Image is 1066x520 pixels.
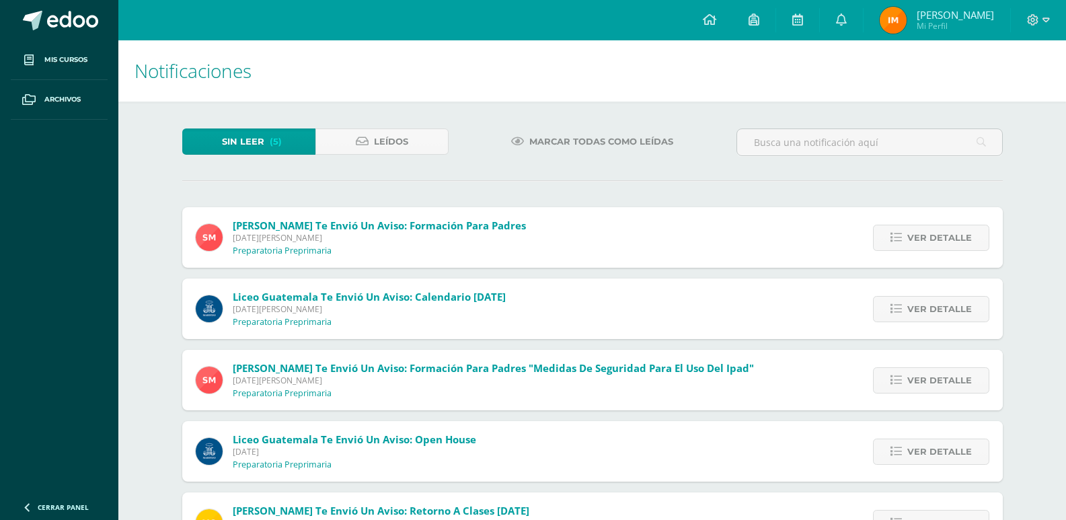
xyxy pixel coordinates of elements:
[222,129,264,154] span: Sin leer
[917,20,994,32] span: Mi Perfil
[233,375,754,386] span: [DATE][PERSON_NAME]
[494,128,690,155] a: Marcar todas como leídas
[135,58,252,83] span: Notificaciones
[44,94,81,105] span: Archivos
[907,368,972,393] span: Ver detalle
[233,303,506,315] span: [DATE][PERSON_NAME]
[38,503,89,512] span: Cerrar panel
[315,128,449,155] a: Leídos
[233,232,526,244] span: [DATE][PERSON_NAME]
[233,446,476,457] span: [DATE]
[196,295,223,322] img: b41cd0bd7c5dca2e84b8bd7996f0ae72.png
[11,40,108,80] a: Mis cursos
[233,361,754,375] span: [PERSON_NAME] te envió un aviso: Formación para padres "Medidas de seguridad para el uso del Ipad"
[196,438,223,465] img: b41cd0bd7c5dca2e84b8bd7996f0ae72.png
[907,225,972,250] span: Ver detalle
[233,317,332,328] p: Preparatoria Preprimaria
[880,7,907,34] img: 0589eea2ed537ab407ff43bb0f1c5baf.png
[737,129,1002,155] input: Busca una notificación aquí
[233,388,332,399] p: Preparatoria Preprimaria
[196,367,223,394] img: a4c9654d905a1a01dc2161da199b9124.png
[374,129,408,154] span: Leídos
[529,129,673,154] span: Marcar todas como leídas
[44,54,87,65] span: Mis cursos
[233,459,332,470] p: Preparatoria Preprimaria
[196,224,223,251] img: a4c9654d905a1a01dc2161da199b9124.png
[270,129,282,154] span: (5)
[11,80,108,120] a: Archivos
[233,246,332,256] p: Preparatoria Preprimaria
[907,439,972,464] span: Ver detalle
[182,128,315,155] a: Sin leer(5)
[233,290,506,303] span: Liceo Guatemala te envió un aviso: Calendario [DATE]
[917,8,994,22] span: [PERSON_NAME]
[233,504,529,517] span: [PERSON_NAME] te envió un aviso: Retorno a clases [DATE]
[907,297,972,322] span: Ver detalle
[233,219,526,232] span: [PERSON_NAME] te envió un aviso: Formación para padres
[233,433,476,446] span: Liceo Guatemala te envió un aviso: Open House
